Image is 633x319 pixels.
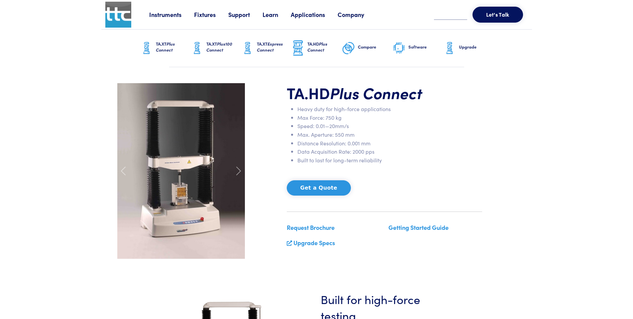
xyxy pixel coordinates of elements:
[443,30,493,67] a: Upgrade
[117,83,245,259] img: carousel-ta-hd-plus-ottawa.jpg
[297,113,482,122] li: Max Force: 750 kg
[241,30,291,67] a: TA.XTExpress Connect
[293,239,335,247] a: Upgrade Specs
[291,30,342,67] a: TA.HDPlus Connect
[291,40,305,57] img: ta-hd-graphic.png
[392,30,443,67] a: Software
[342,30,392,67] a: Compare
[297,105,482,113] li: Heavy duty for high-force applications
[443,40,456,57] img: ta-xt-graphic.png
[358,44,392,50] h6: Compare
[307,41,327,53] span: Plus Connect
[388,223,449,232] a: Getting Started Guide
[194,10,228,19] a: Fixtures
[206,41,241,53] h6: TA.XT
[105,2,131,28] img: ttc_logo_1x1_v1.0.png
[140,40,153,57] img: ta-xt-graphic.png
[206,41,232,53] span: Plus100 Connect
[140,30,190,67] a: TA.XTPlus Connect
[287,180,351,196] button: Get a Quote
[297,139,482,148] li: Distance Resolution: 0.001 mm
[156,41,190,53] h6: TA.XT
[156,41,175,53] span: Plus Connect
[287,83,482,102] h1: TA.HD
[392,41,406,55] img: software-graphic.png
[228,10,263,19] a: Support
[338,10,377,19] a: Company
[297,122,482,130] li: Speed: 0.01—20mm/s
[257,41,291,53] h6: TA.XT
[297,130,482,139] li: Max. Aperture: 550 mm
[291,10,338,19] a: Applications
[257,41,283,53] span: Express Connect
[459,44,493,50] h6: Upgrade
[297,156,482,165] li: Built to last for long-term reliability
[297,147,482,156] li: Data Acquisition Rate: 2000 pps
[190,40,204,57] img: ta-xt-graphic.png
[287,223,335,232] a: Request Brochure
[149,10,194,19] a: Instruments
[408,44,443,50] h6: Software
[473,7,523,23] button: Let's Talk
[307,41,342,53] h6: TA.HD
[342,40,355,57] img: compare-graphic.png
[241,40,254,57] img: ta-xt-graphic.png
[190,30,241,67] a: TA.XTPlus100 Connect
[330,82,422,103] span: Plus Connect
[263,10,291,19] a: Learn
